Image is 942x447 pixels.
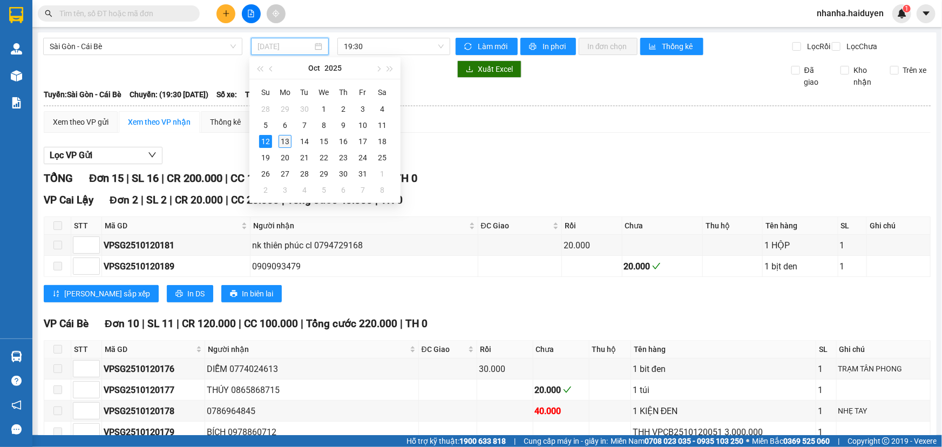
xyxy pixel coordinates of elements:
[334,166,353,182] td: 2025-10-30
[800,64,832,88] span: Đã giao
[649,43,658,51] span: bar-chart
[104,383,203,397] div: VPSG2510120177
[275,117,295,133] td: 2025-10-06
[337,135,350,148] div: 16
[356,151,369,164] div: 24
[334,84,353,101] th: Th
[59,8,187,19] input: Tìm tên, số ĐT hoặc mã đơn
[259,151,272,164] div: 19
[818,425,834,439] div: 1
[838,435,839,447] span: |
[703,217,763,235] th: Thu hộ
[104,239,248,252] div: VPSG2510120181
[257,40,313,52] input: 12/10/2025
[256,182,275,198] td: 2025-11-02
[662,40,695,52] span: Thống kê
[481,220,551,232] span: ĐC Giao
[102,401,205,422] td: VPSG2510120178
[353,182,372,198] td: 2025-11-07
[207,404,417,418] div: 0786964845
[44,285,159,302] button: sort-ascending[PERSON_NAME] sắp xếp
[128,116,191,128] div: Xem theo VP nhận
[89,172,124,185] span: Đơn 15
[905,5,909,12] span: 1
[50,148,92,162] span: Lọc VP Gửi
[130,89,208,100] span: Chuyến: (19:30 [DATE])
[838,363,929,375] div: TRẠM TÂN PHONG
[247,10,255,17] span: file-add
[175,194,223,206] span: CR 20.000
[464,43,473,51] span: sync
[102,380,205,401] td: VPSG2510120177
[208,343,408,355] span: Người nhận
[372,117,392,133] td: 2025-10-11
[221,285,282,302] button: printerIn biên lai
[376,119,389,132] div: 11
[334,117,353,133] td: 2025-10-09
[207,425,417,439] div: BÍCH 0978860712
[589,341,632,358] th: Thu hộ
[275,133,295,150] td: 2025-10-13
[244,317,298,330] span: CC 100.000
[146,194,167,206] span: SL 2
[652,262,661,270] span: check
[256,84,275,101] th: Su
[520,38,576,55] button: printerIn phơi
[764,260,836,273] div: 1 bịt den
[633,383,814,397] div: 1 túi
[317,135,330,148] div: 15
[353,101,372,117] td: 2025-10-03
[842,40,879,52] span: Lọc Chưa
[563,385,572,394] span: check
[295,182,314,198] td: 2025-11-04
[308,57,320,79] button: Oct
[148,151,157,159] span: down
[356,184,369,197] div: 7
[102,235,250,256] td: VPSG2510120181
[422,343,466,355] span: ĐC Giao
[746,439,749,443] span: ⚪️
[406,435,506,447] span: Hỗ trợ kỹ thuật:
[752,435,830,447] span: Miền Bắc
[838,405,929,417] div: NHẸ TAY
[105,317,139,330] span: Đơn 10
[376,103,389,116] div: 4
[459,437,506,445] strong: 1900 633 818
[142,317,145,330] span: |
[317,103,330,116] div: 1
[803,40,832,52] span: Lọc Rồi
[921,9,931,18] span: caret-down
[334,101,353,117] td: 2025-10-02
[317,151,330,164] div: 22
[633,425,814,439] div: THH VPCB2510120051 3.000.000
[187,288,205,300] span: In DS
[230,290,238,299] span: printer
[533,341,589,358] th: Chưa
[899,64,931,76] span: Trên xe
[838,217,868,235] th: SL
[44,194,93,206] span: VP Cai Lậy
[849,64,882,88] span: Kho nhận
[11,424,22,435] span: message
[177,317,179,330] span: |
[279,119,292,132] div: 6
[818,404,834,418] div: 1
[478,40,509,52] span: Làm mới
[514,435,516,447] span: |
[314,166,334,182] td: 2025-10-29
[334,150,353,166] td: 2025-10-23
[372,133,392,150] td: 2025-10-18
[216,89,237,100] span: Số xe:
[356,119,369,132] div: 10
[640,38,703,55] button: bar-chartThống kê
[256,150,275,166] td: 2025-10-19
[279,151,292,164] div: 20
[102,358,205,380] td: VPSG2510120176
[64,288,150,300] span: [PERSON_NAME] sắp xếp
[11,400,22,410] span: notification
[295,84,314,101] th: Tu
[242,4,261,23] button: file-add
[53,116,109,128] div: Xem theo VP gửi
[231,194,279,206] span: CC 20.000
[356,103,369,116] div: 3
